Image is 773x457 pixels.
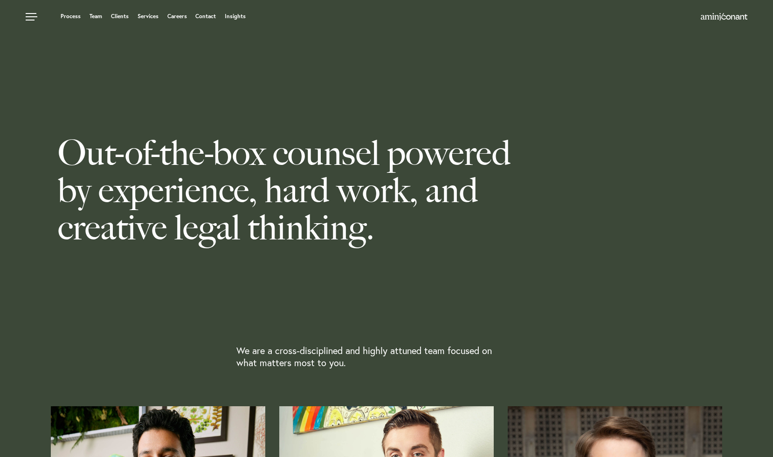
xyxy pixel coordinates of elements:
a: Insights [225,14,246,19]
a: Contact [195,14,216,19]
a: Careers [167,14,187,19]
a: Process [61,14,81,19]
p: We are a cross-disciplined and highly attuned team focused on what matters most to you. [236,345,496,369]
a: Clients [111,14,129,19]
a: Home [701,14,747,21]
a: Team [90,14,102,19]
a: Services [138,14,159,19]
img: Amini & Conant [701,13,747,20]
